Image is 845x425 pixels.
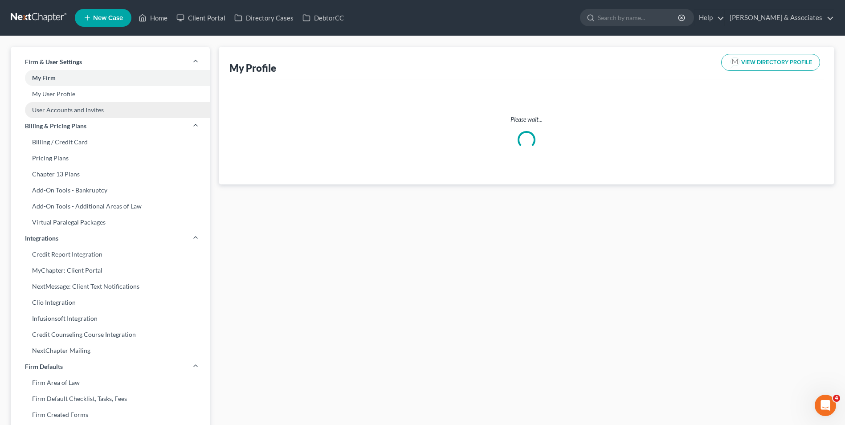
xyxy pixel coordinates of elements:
a: NextMessage: Client Text Notifications [11,278,210,294]
a: MyChapter: Client Portal [11,262,210,278]
a: Chapter 13 Plans [11,166,210,182]
a: Add-On Tools - Additional Areas of Law [11,198,210,214]
a: DebtorCC [298,10,348,26]
span: Integrations [25,234,58,243]
input: Search by name... [598,9,679,26]
a: Firm Area of Law [11,375,210,391]
a: Infusionsoft Integration [11,311,210,327]
a: My User Profile [11,86,210,102]
span: Billing & Pricing Plans [25,122,86,131]
a: Firm & User Settings [11,54,210,70]
img: modern-attorney-logo-488310dd42d0e56951fffe13e3ed90e038bc441dd813d23dff0c9337a977f38e.png [729,56,741,69]
a: Firm Default Checklist, Tasks, Fees [11,391,210,407]
a: Directory Cases [230,10,298,26]
a: Billing & Pricing Plans [11,118,210,134]
a: [PERSON_NAME] & Associates [725,10,834,26]
span: VIEW DIRECTORY PROFILE [741,60,812,65]
a: NextChapter Mailing [11,343,210,359]
span: New Case [93,15,123,21]
iframe: Intercom live chat [815,395,836,416]
a: Home [134,10,172,26]
a: Help [694,10,724,26]
a: Firm Defaults [11,359,210,375]
a: Clio Integration [11,294,210,311]
a: Credit Counseling Course Integration [11,327,210,343]
span: Firm Defaults [25,362,63,371]
span: 4 [833,395,840,402]
a: My Firm [11,70,210,86]
p: Please wait... [237,115,816,124]
a: Virtual Paralegal Packages [11,214,210,230]
a: Pricing Plans [11,150,210,166]
span: Firm & User Settings [25,57,82,66]
a: Credit Report Integration [11,246,210,262]
a: Client Portal [172,10,230,26]
a: Integrations [11,230,210,246]
a: Billing / Credit Card [11,134,210,150]
button: VIEW DIRECTORY PROFILE [721,54,820,71]
div: My Profile [229,61,276,74]
a: User Accounts and Invites [11,102,210,118]
a: Firm Created Forms [11,407,210,423]
a: Add-On Tools - Bankruptcy [11,182,210,198]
